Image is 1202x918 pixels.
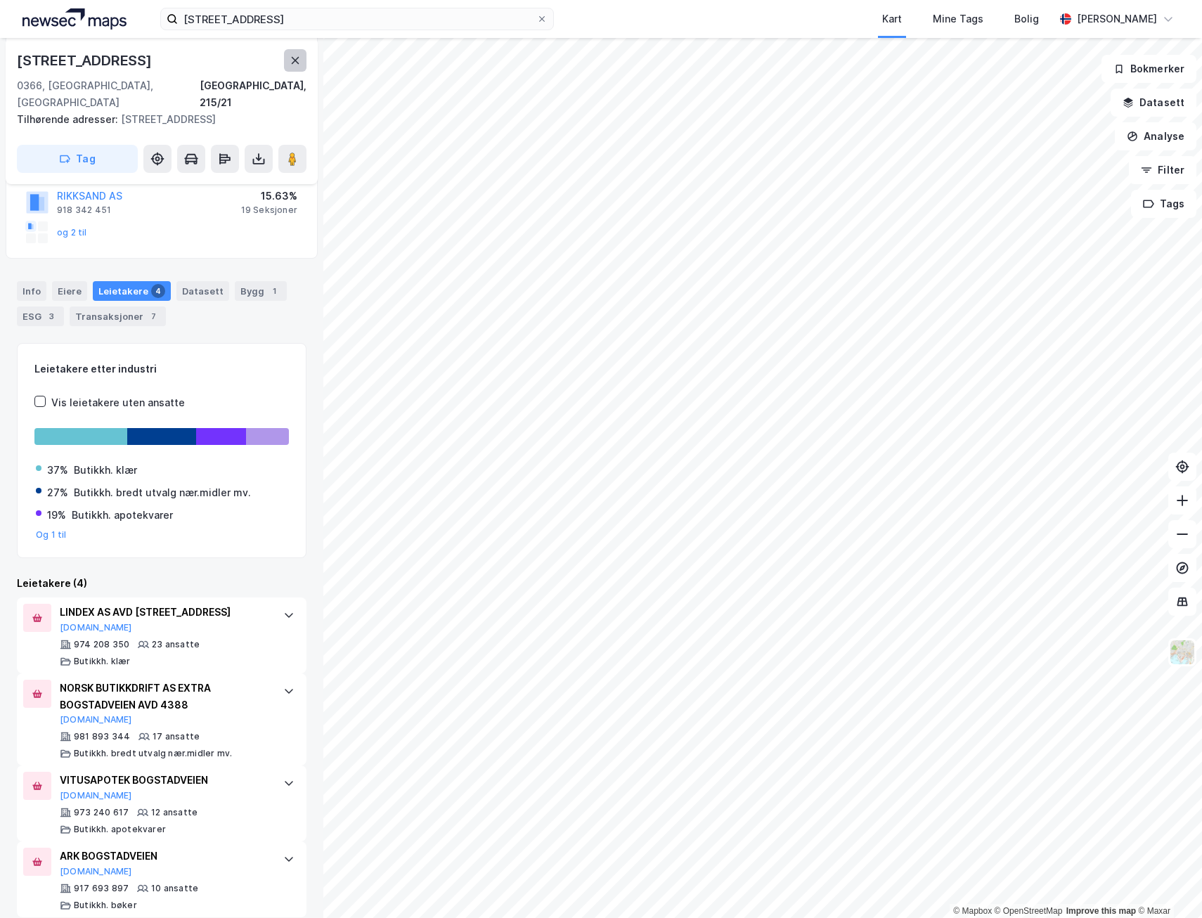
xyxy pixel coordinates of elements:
[60,848,269,865] div: ARK BOGSTADVEIEN
[17,145,138,173] button: Tag
[74,639,129,650] div: 974 208 350
[200,77,306,111] div: [GEOGRAPHIC_DATA], 215/21
[151,284,165,298] div: 4
[17,77,200,111] div: 0366, [GEOGRAPHIC_DATA], [GEOGRAPHIC_DATA]
[74,656,131,667] div: Butikkh. klær
[47,484,68,501] div: 27%
[17,111,295,128] div: [STREET_ADDRESS]
[52,281,87,301] div: Eiere
[953,906,992,916] a: Mapbox
[17,113,121,125] span: Tilhørende adresser:
[60,604,269,621] div: LINDEX AS AVD [STREET_ADDRESS]
[176,281,229,301] div: Datasett
[93,281,171,301] div: Leietakere
[51,394,185,411] div: Vis leietakere uten ansatte
[1014,11,1039,27] div: Bolig
[17,281,46,301] div: Info
[74,731,130,742] div: 981 893 344
[72,507,173,524] div: Butikkh. apotekvarer
[1132,851,1202,918] iframe: Chat Widget
[60,790,132,801] button: [DOMAIN_NAME]
[17,575,306,592] div: Leietakere (4)
[17,306,64,326] div: ESG
[1115,122,1196,150] button: Analyse
[995,906,1063,916] a: OpenStreetMap
[267,284,281,298] div: 1
[882,11,902,27] div: Kart
[34,361,289,377] div: Leietakere etter industri
[47,462,68,479] div: 37%
[1129,156,1196,184] button: Filter
[74,462,137,479] div: Butikkh. klær
[1066,906,1136,916] a: Improve this map
[178,8,536,30] input: Søk på adresse, matrikkel, gårdeiere, leietakere eller personer
[60,622,132,633] button: [DOMAIN_NAME]
[1131,190,1196,218] button: Tags
[36,529,67,541] button: Og 1 til
[933,11,983,27] div: Mine Tags
[241,205,297,216] div: 19 Seksjoner
[60,714,132,725] button: [DOMAIN_NAME]
[44,309,58,323] div: 3
[22,8,127,30] img: logo.a4113a55bc3d86da70a041830d287a7e.svg
[151,883,198,894] div: 10 ansatte
[17,49,155,72] div: [STREET_ADDRESS]
[146,309,160,323] div: 7
[74,748,232,759] div: Butikkh. bredt utvalg nær.midler mv.
[153,731,200,742] div: 17 ansatte
[70,306,166,326] div: Transaksjoner
[60,772,269,789] div: VITUSAPOTEK BOGSTADVEIEN
[74,484,251,501] div: Butikkh. bredt utvalg nær.midler mv.
[152,639,200,650] div: 23 ansatte
[1111,89,1196,117] button: Datasett
[74,883,129,894] div: 917 693 897
[151,807,198,818] div: 12 ansatte
[1169,639,1196,666] img: Z
[1077,11,1157,27] div: [PERSON_NAME]
[60,866,132,877] button: [DOMAIN_NAME]
[74,824,166,835] div: Butikkh. apotekvarer
[74,807,129,818] div: 973 240 617
[1101,55,1196,83] button: Bokmerker
[241,188,297,205] div: 15.63%
[235,281,287,301] div: Bygg
[47,507,66,524] div: 19%
[60,680,269,713] div: NORSK BUTIKKDRIFT AS EXTRA BOGSTADVEIEN AVD 4388
[57,205,111,216] div: 918 342 451
[74,900,137,911] div: Butikkh. bøker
